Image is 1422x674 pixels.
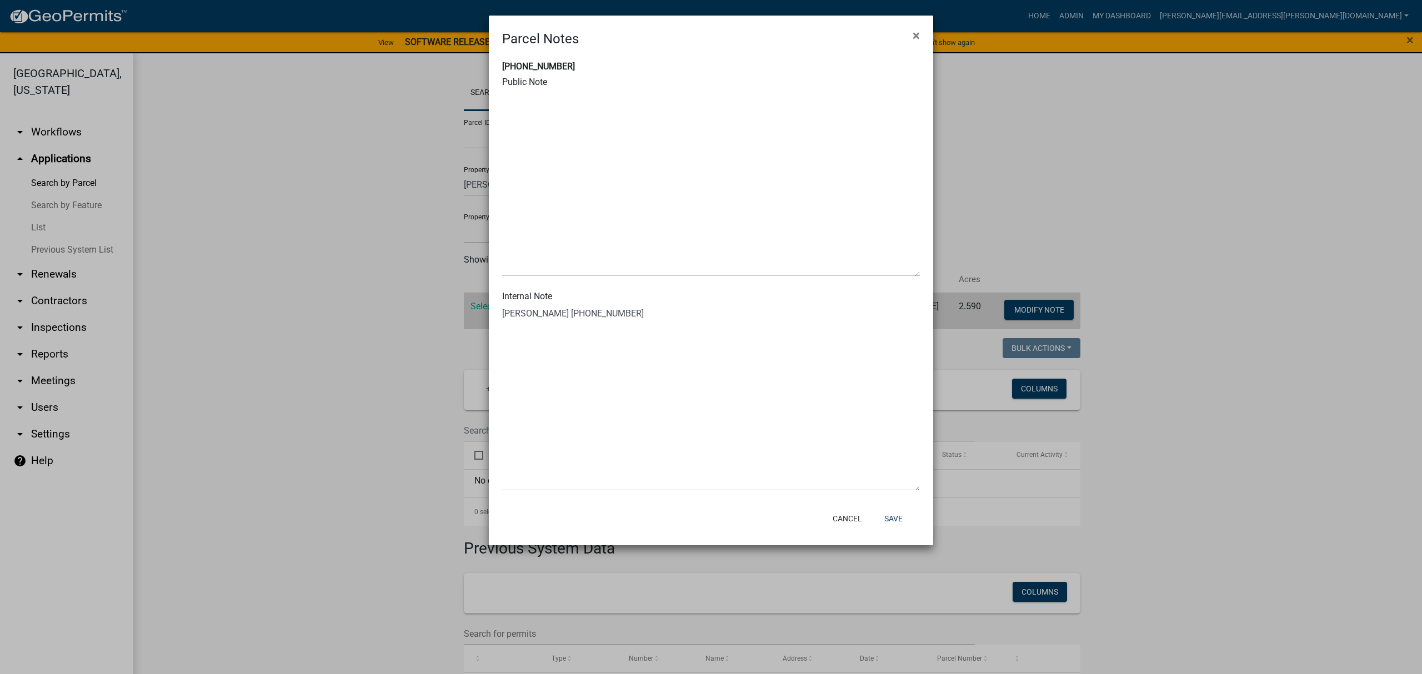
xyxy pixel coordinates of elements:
[502,78,547,87] label: Public Note
[502,61,575,72] strong: [PHONE_NUMBER]
[904,20,929,51] button: Close
[875,509,912,529] button: Save
[502,29,579,49] h4: Parcel Notes
[502,292,552,301] label: Internal Note
[913,28,920,43] span: ×
[824,509,871,529] button: Cancel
